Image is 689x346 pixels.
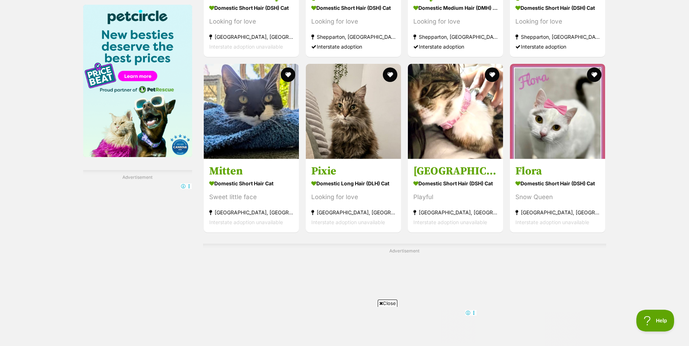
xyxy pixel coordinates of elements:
strong: Shepparton, [GEOGRAPHIC_DATA] [515,32,600,42]
strong: [GEOGRAPHIC_DATA], [GEOGRAPHIC_DATA] [209,207,293,217]
div: Sweet little face [209,192,293,202]
img: Flora - Domestic Short Hair (DSH) Cat [510,64,605,159]
div: Interstate adoption [311,42,396,52]
div: Looking for love [413,17,498,26]
span: Close [378,300,397,307]
span: Interstate adoption unavailable [209,219,283,225]
a: [GEOGRAPHIC_DATA] Domestic Short Hair (DSH) Cat Playful [GEOGRAPHIC_DATA], [GEOGRAPHIC_DATA] Inte... [408,158,503,232]
strong: [GEOGRAPHIC_DATA], [GEOGRAPHIC_DATA] [413,207,498,217]
div: Looking for love [311,192,396,202]
h3: Pixie [311,164,396,178]
img: Pet Circle promo banner [83,5,192,157]
strong: Domestic Short Hair (DSH) Cat [413,178,498,188]
strong: [GEOGRAPHIC_DATA], [GEOGRAPHIC_DATA] [209,32,293,42]
button: favourite [281,67,295,82]
strong: Shepparton, [GEOGRAPHIC_DATA] [311,32,396,42]
span: Interstate adoption unavailable [515,219,589,225]
div: Interstate adoption [413,42,498,52]
iframe: Advertisement [212,310,477,342]
h3: Mitten [209,164,293,178]
div: Interstate adoption [515,42,600,52]
div: Looking for love [209,17,293,26]
div: Playful [413,192,498,202]
button: favourite [383,67,397,82]
strong: Domestic Short Hair (DSH) Cat [515,3,600,13]
h3: [GEOGRAPHIC_DATA] [413,164,498,178]
span: Interstate adoption unavailable [311,219,385,225]
div: Looking for love [311,17,396,26]
a: Pixie Domestic Long Hair (DLH) Cat Looking for love [GEOGRAPHIC_DATA], [GEOGRAPHIC_DATA] Intersta... [306,158,401,232]
strong: Domestic Short Hair (DSH) Cat [209,3,293,13]
h3: Flora [515,164,600,178]
button: favourite [485,67,499,82]
strong: Domestic Short Hair (DSH) Cat [515,178,600,188]
strong: Domestic Medium Hair (DMH) Cat [413,3,498,13]
button: favourite [587,67,602,82]
div: Looking for love [515,17,600,26]
a: Mitten Domestic Short Hair Cat Sweet little face [GEOGRAPHIC_DATA], [GEOGRAPHIC_DATA] Interstate ... [204,158,299,232]
strong: Shepparton, [GEOGRAPHIC_DATA] [413,32,498,42]
div: Snow Queen [515,192,600,202]
img: Mitten - Domestic Short Hair Cat [204,64,299,159]
strong: Domestic Short Hair (DSH) Cat [311,3,396,13]
strong: Domestic Short Hair Cat [209,178,293,188]
iframe: Help Scout Beacon - Open [636,310,674,331]
img: Venezia - Domestic Short Hair (DSH) Cat [408,64,503,159]
span: Interstate adoption unavailable [413,219,487,225]
strong: Domestic Long Hair (DLH) Cat [311,178,396,188]
img: Pixie - Domestic Long Hair (DLH) Cat [306,64,401,159]
strong: [GEOGRAPHIC_DATA], [GEOGRAPHIC_DATA] [311,207,396,217]
span: Interstate adoption unavailable [209,44,283,50]
a: Flora Domestic Short Hair (DSH) Cat Snow Queen [GEOGRAPHIC_DATA], [GEOGRAPHIC_DATA] Interstate ad... [510,158,605,232]
strong: [GEOGRAPHIC_DATA], [GEOGRAPHIC_DATA] [515,207,600,217]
